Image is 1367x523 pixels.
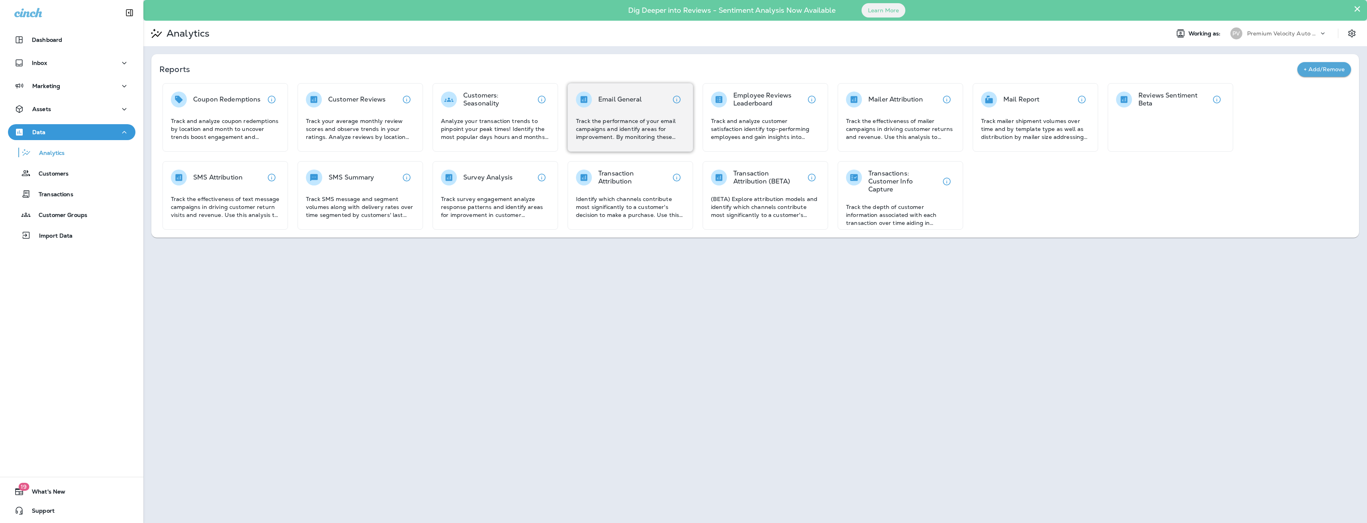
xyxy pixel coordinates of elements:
button: View details [669,170,685,185]
button: View details [264,92,280,107]
p: Track the performance of your email campaigns and identify areas for improvement. By monitoring t... [576,117,685,141]
button: Learn More [862,3,905,18]
p: Assets [32,106,51,112]
button: Customers [8,165,135,181]
p: Employee Reviews Leaderboard [733,92,804,107]
p: Track the effectiveness of text message campaigns in driving customer return visits and revenue. ... [171,195,280,219]
p: SMS Summary [329,174,374,181]
button: View details [939,174,955,189]
p: Transaction Attribution (BETA) [733,170,804,185]
p: Customer Reviews [328,96,386,103]
p: Mail Report [1003,96,1040,103]
button: Assets [8,101,135,117]
p: Analytics [31,150,65,157]
button: View details [939,92,955,107]
p: Mailer Attribution [868,96,923,103]
p: Email General [598,96,642,103]
p: Transaction Attribution [598,170,669,185]
span: Support [24,507,55,517]
button: View details [804,170,820,185]
button: View details [264,170,280,185]
button: View details [804,92,820,107]
p: Customer Groups [31,212,87,219]
p: Track SMS message and segment volumes along with delivery rates over time segmented by customers'... [306,195,415,219]
button: + Add/Remove [1297,62,1351,77]
button: View details [534,170,550,185]
button: View details [669,92,685,107]
p: Customers: Seasonality [463,92,534,107]
p: Data [32,129,46,135]
button: 19What's New [8,484,135,500]
p: Identify which channels contribute most significantly to a customer's decision to make a purchase... [576,195,685,219]
p: Track the depth of customer information associated with each transaction over time aiding in asse... [846,203,955,227]
button: Support [8,503,135,519]
button: Transactions [8,185,135,202]
button: View details [399,92,415,107]
button: Customer Groups [8,206,135,223]
button: Import Data [8,227,135,244]
button: View details [1074,92,1090,107]
p: Import Data [31,232,73,240]
p: Survey Analysis [463,174,513,181]
p: (BETA) Explore attribution models and identify which channels contribute most significantly to a ... [711,195,820,219]
p: Dig Deeper into Reviews - Sentiment Analysis Now Available [605,9,859,12]
p: Dashboard [32,37,62,43]
button: Inbox [8,55,135,71]
p: Track the effectiveness of mailer campaigns in driving customer returns and revenue. Use this ana... [846,117,955,141]
button: Settings [1345,26,1359,41]
button: View details [1209,92,1225,107]
p: Transactions [31,191,73,199]
button: Dashboard [8,32,135,48]
button: View details [399,170,415,185]
button: Collapse Sidebar [118,5,141,21]
p: Track survey engagement analyze response patterns and identify areas for improvement in customer ... [441,195,550,219]
p: Reviews Sentiment Beta [1138,92,1209,107]
button: View details [534,92,550,107]
button: Data [8,124,135,140]
p: Coupon Redemptions [193,96,261,103]
span: 19 [18,483,29,491]
button: Close [1353,2,1361,15]
p: Customers [31,170,69,178]
p: Analyze your transaction trends to pinpoint your peak times! Identify the most popular days hours... [441,117,550,141]
p: Analytics [163,27,210,39]
p: Track and analyze coupon redemptions by location and month to uncover trends boost engagement and... [171,117,280,141]
p: Premium Velocity Auto dba Jiffy Lube [1247,30,1319,37]
p: SMS Attribution [193,174,243,181]
p: Track and analyze customer satisfaction identify top-performing employees and gain insights into ... [711,117,820,141]
p: Track your average monthly review scores and observe trends in your ratings. Analyze reviews by l... [306,117,415,141]
p: Track mailer shipment volumes over time and by template type as well as distribution by mailer si... [981,117,1090,141]
span: What's New [24,488,65,498]
p: Inbox [32,60,47,66]
p: Transactions: Customer Info Capture [868,170,939,193]
div: PV [1230,27,1242,39]
button: Analytics [8,144,135,161]
p: Reports [159,64,1297,75]
button: Marketing [8,78,135,94]
span: Working as: [1189,30,1222,37]
p: Marketing [32,83,60,89]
